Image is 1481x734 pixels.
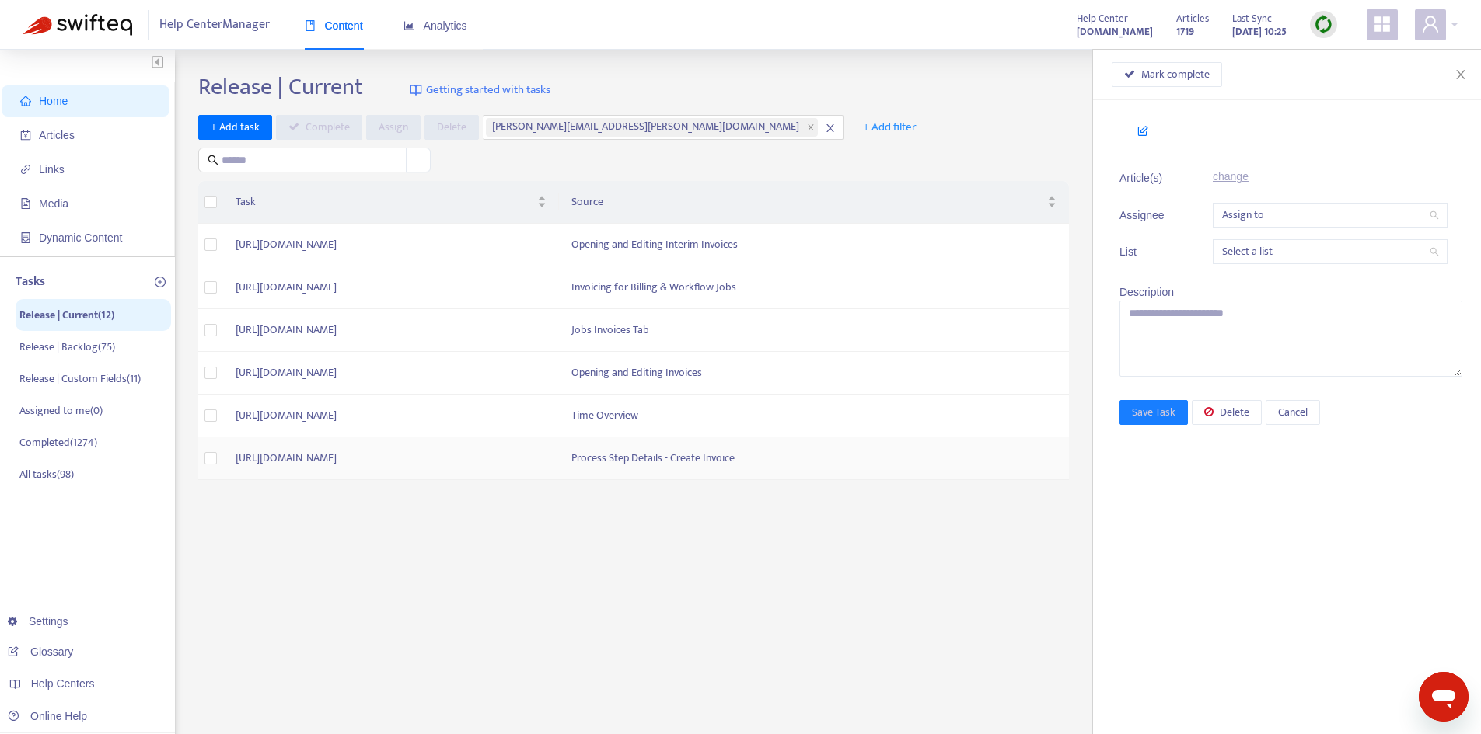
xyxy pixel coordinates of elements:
span: Dynamic Content [39,231,122,244]
span: close [1455,68,1467,81]
td: [URL][DOMAIN_NAME] [223,224,559,266]
a: change [1213,170,1249,183]
strong: [DATE] 10:25 [1232,23,1287,40]
span: List [1119,243,1174,260]
td: [URL][DOMAIN_NAME] [223,352,559,395]
span: link [20,164,31,175]
span: appstore [1373,15,1392,33]
th: Task [223,181,559,224]
iframe: Button to launch messaging window [1419,672,1469,722]
p: Tasks [16,273,45,291]
span: Task [236,193,534,210]
span: close [825,123,836,134]
span: Content [305,19,363,32]
span: Links [39,163,65,176]
td: Opening and Editing Interim Invoices [559,224,1069,266]
button: Complete [276,115,362,140]
span: Delete [1220,404,1249,421]
span: book [305,20,316,31]
button: Assign [366,115,421,140]
span: close [807,123,815,131]
p: Release | Backlog ( 75 ) [19,339,115,355]
a: Getting started with tasks [410,73,550,107]
span: search [208,155,218,165]
a: Settings [8,615,68,628]
span: + Add filter [863,118,917,137]
button: Cancel [1266,400,1320,425]
span: + Add task [211,119,260,136]
td: Invoicing for Billing & Workflow Jobs [559,266,1069,309]
img: Swifteq [23,14,132,36]
span: [PERSON_NAME][EMAIL_ADDRESS][PERSON_NAME][DOMAIN_NAME] [492,118,805,137]
span: Getting started with tasks [426,82,550,99]
span: container [20,232,31,243]
span: Cancel [1278,404,1308,421]
span: Media [39,197,68,210]
a: Online Help [8,710,87,722]
span: search [1430,247,1439,256]
th: Source [559,181,1069,224]
span: file-image [20,198,31,209]
h2: Release | Current [198,73,363,101]
button: Close [1450,68,1472,82]
td: Opening and Editing Invoices [559,352,1069,395]
p: Completed ( 1274 ) [19,434,97,450]
button: Delete [424,115,479,140]
img: image-link [410,84,422,96]
span: Help Centers [31,677,95,690]
span: Mark complete [1141,66,1210,83]
span: Source [571,193,1044,210]
span: search [1430,210,1439,220]
span: Description [1119,286,1174,298]
strong: 1719 [1176,23,1194,40]
span: Analytics [403,19,467,32]
span: Last Sync [1232,10,1272,27]
button: Mark complete [1112,62,1222,87]
span: Help Center [1077,10,1128,27]
td: [URL][DOMAIN_NAME] [223,395,559,437]
p: All tasks ( 98 ) [19,466,74,482]
img: sync.dc5367851b00ba804db3.png [1314,15,1333,34]
button: Delete [1192,400,1262,425]
span: area-chart [403,20,414,31]
td: [URL][DOMAIN_NAME] [223,309,559,352]
span: Articles [39,129,75,141]
span: home [20,96,31,106]
span: user [1421,15,1440,33]
a: [DOMAIN_NAME] [1077,23,1153,40]
td: Jobs Invoices Tab [559,309,1069,352]
button: Save Task [1119,400,1188,425]
span: Articles [1176,10,1209,27]
span: plus-circle [155,277,166,287]
span: account-book [20,130,31,141]
span: Home [39,95,68,107]
td: Time Overview [559,395,1069,437]
a: Glossary [8,645,73,658]
span: Assignee [1119,207,1174,224]
span: Article(s) [1119,169,1174,186]
button: + Add filter [851,115,928,140]
td: [URL][DOMAIN_NAME] [223,266,559,309]
p: Assigned to me ( 0 ) [19,402,103,419]
p: Release | Current ( 12 ) [19,307,114,323]
td: Process Step Details - Create Invoice [559,437,1069,480]
span: Help Center Manager [159,10,270,40]
p: Release | Custom Fields ( 11 ) [19,370,141,387]
button: + Add task [198,115,272,140]
td: [URL][DOMAIN_NAME] [223,437,559,480]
